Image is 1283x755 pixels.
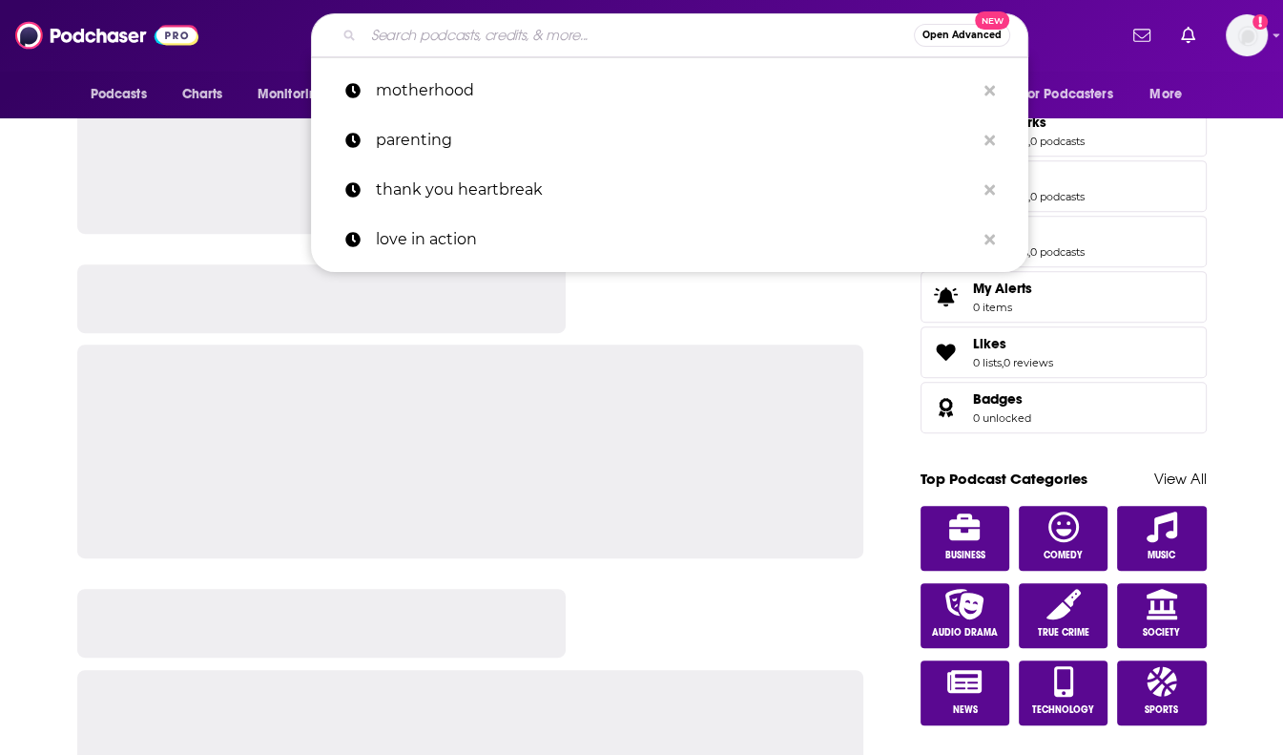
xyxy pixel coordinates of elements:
svg: Add a profile image [1252,14,1268,30]
span: Badges [973,390,1023,408]
div: Search podcasts, credits, & more... [311,13,1028,57]
span: My Alerts [973,280,1032,297]
p: love in action [376,215,975,264]
a: Badges [927,394,965,421]
span: , [1028,245,1030,259]
a: Business [921,506,1010,571]
p: parenting [376,115,975,165]
a: Show notifications dropdown [1173,19,1203,52]
a: Badges [973,390,1031,408]
a: 0 podcasts [1030,135,1085,148]
a: Top Podcast Categories [921,470,1087,488]
p: thank you heartbreak [376,165,975,215]
span: , [1028,135,1030,148]
input: Search podcasts, credits, & more... [363,20,914,51]
a: parenting [311,115,1028,165]
span: Badges [921,382,1207,433]
a: Reviews [973,224,1085,241]
span: My Alerts [927,283,965,310]
span: News [952,704,977,716]
a: 0 unlocked [973,411,1031,425]
span: Likes [921,326,1207,378]
a: Ratings [973,169,1085,186]
a: Society [1117,583,1207,648]
img: Podchaser - Follow, Share and Rate Podcasts [15,17,198,53]
a: Technology [1019,661,1108,725]
a: Likes [973,335,1053,352]
span: Ratings [921,160,1207,212]
span: Bookmarks [921,105,1207,157]
span: , [1002,356,1004,369]
img: User Profile [1226,14,1268,56]
span: Logged in as putnampublicity [1226,14,1268,56]
button: open menu [1009,76,1141,113]
a: thank you heartbreak [311,165,1028,215]
span: Technology [1032,704,1094,716]
a: Sports [1117,661,1207,725]
span: Podcasts [91,81,147,108]
a: Bookmarks [973,114,1085,131]
span: Reviews [921,216,1207,267]
button: open menu [1136,76,1206,113]
a: True Crime [1019,583,1108,648]
a: News [921,661,1010,725]
a: Charts [170,76,235,113]
a: Likes [927,339,965,366]
a: 0 podcasts [1030,245,1085,259]
button: Open AdvancedNew [914,24,1010,47]
a: 0 reviews [1004,356,1053,369]
span: Society [1143,627,1180,639]
a: View All [1154,470,1207,488]
button: open menu [77,76,172,113]
span: For Podcasters [1022,81,1113,108]
span: True Crime [1038,627,1089,639]
p: motherhood [376,66,975,115]
span: Likes [973,335,1006,352]
a: My Alerts [921,271,1207,323]
a: 0 podcasts [1030,190,1085,203]
span: Charts [182,81,223,108]
a: love in action [311,215,1028,264]
a: Comedy [1019,506,1108,571]
span: Open Advanced [922,31,1002,40]
a: 0 lists [973,356,1002,369]
a: Show notifications dropdown [1126,19,1158,52]
a: motherhood [311,66,1028,115]
span: New [975,11,1009,30]
a: Music [1117,506,1207,571]
button: Show profile menu [1226,14,1268,56]
span: Monitoring [258,81,325,108]
button: open menu [244,76,350,113]
span: Music [1148,550,1175,561]
span: Audio Drama [932,627,998,639]
span: 0 items [973,301,1032,314]
span: Sports [1145,704,1178,716]
span: , [1028,190,1030,203]
span: Comedy [1044,550,1083,561]
span: Business [944,550,984,561]
span: More [1149,81,1182,108]
a: Audio Drama [921,583,1010,648]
